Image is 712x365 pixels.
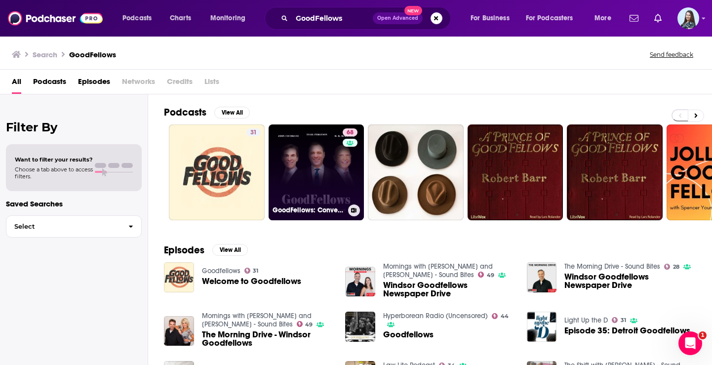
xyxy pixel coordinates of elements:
button: open menu [464,10,522,26]
button: View All [212,244,248,256]
span: 1 [699,331,707,339]
a: 28 [664,264,679,270]
span: Select [6,223,120,230]
img: Goodfellows [345,312,375,342]
span: For Business [471,11,510,25]
span: Networks [122,74,155,94]
span: 31 [253,269,258,273]
h3: Search [33,50,57,59]
a: Show notifications dropdown [650,10,666,27]
span: New [404,6,422,15]
a: 44 [492,313,509,319]
h2: Podcasts [164,106,206,119]
a: 31 [246,128,261,136]
span: 49 [487,273,494,278]
a: Episode 35: Detroit Goodfellows [564,326,690,335]
a: 68GoodFellows: Conversations from the [PERSON_NAME] Institution [269,124,364,220]
span: More [594,11,611,25]
span: Choose a tab above to access filters. [15,166,93,180]
h3: GoodFellows [69,50,116,59]
a: 49 [297,321,313,327]
span: Credits [167,74,193,94]
a: Episodes [78,74,110,94]
a: Mornings with Mike and Meg - Sound Bites [383,262,493,279]
a: The Morning Drive - Sound Bites [564,262,660,271]
span: Lists [204,74,219,94]
a: Podcasts [33,74,66,94]
img: Windsor Goodfellows Newspaper Drive [345,267,375,297]
span: 44 [501,314,509,319]
a: The Morning Drive - Windsor Goodfellows [202,330,334,347]
a: Hyperborean Radio (Uncensored) [383,312,488,320]
a: 31 [612,317,626,323]
a: 31 [169,124,265,220]
img: User Profile [677,7,699,29]
span: 31 [250,128,257,138]
button: Open AdvancedNew [373,12,423,24]
span: Monitoring [210,11,245,25]
span: 68 [347,128,354,138]
button: View All [214,107,250,119]
a: All [12,74,21,94]
span: Charts [170,11,191,25]
button: Show profile menu [677,7,699,29]
a: Goodfellows [202,267,240,275]
span: For Podcasters [526,11,573,25]
img: Welcome to Goodfellows [164,262,194,292]
span: Podcasts [122,11,152,25]
input: Search podcasts, credits, & more... [292,10,373,26]
div: Search podcasts, credits, & more... [274,7,460,30]
button: open menu [116,10,164,26]
h2: Filter By [6,120,142,134]
a: 68 [343,128,357,136]
p: Saved Searches [6,199,142,208]
a: 31 [244,268,259,274]
a: Windsor Goodfellows Newspaper Drive [383,281,515,298]
a: EpisodesView All [164,244,248,256]
img: Episode 35: Detroit Goodfellows [527,312,557,342]
span: 49 [305,323,313,327]
a: Light Up the D [564,316,608,324]
img: The Morning Drive - Windsor Goodfellows [164,316,194,346]
a: 49 [478,272,494,278]
span: 31 [621,318,626,323]
button: Select [6,215,142,238]
span: Open Advanced [377,16,418,21]
a: PodcastsView All [164,106,250,119]
h2: Episodes [164,244,204,256]
a: Welcome to Goodfellows [202,277,301,285]
a: Goodfellows [383,330,434,339]
h3: GoodFellows: Conversations from the [PERSON_NAME] Institution [273,206,344,214]
span: Logged in as brookefortierpr [677,7,699,29]
button: open menu [588,10,624,26]
span: Want to filter your results? [15,156,93,163]
a: Windsor Goodfellows Newspaper Drive [564,273,696,289]
iframe: Intercom live chat [678,331,702,355]
button: open menu [203,10,258,26]
button: Send feedback [647,50,696,59]
img: Windsor Goodfellows Newspaper Drive [527,262,557,292]
span: 28 [673,265,679,269]
a: Mornings with Mike and Meg - Sound Bites [202,312,312,328]
button: open menu [519,10,588,26]
a: Charts [163,10,197,26]
img: Podchaser - Follow, Share and Rate Podcasts [8,9,103,28]
a: Show notifications dropdown [626,10,642,27]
